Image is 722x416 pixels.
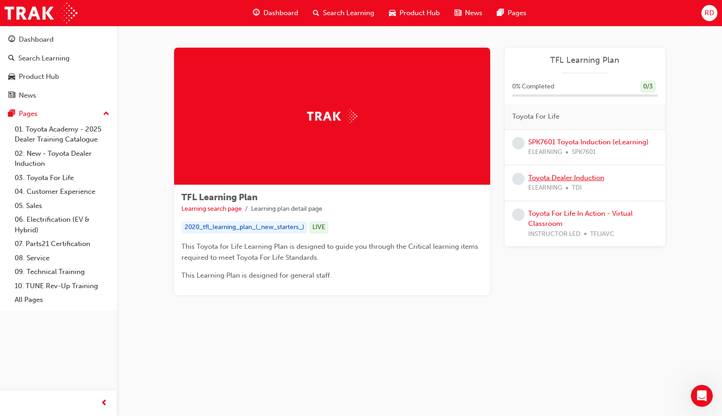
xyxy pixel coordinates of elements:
a: All Pages [11,293,113,307]
a: Toyota Dealer Induction [528,174,604,182]
span: SPK7601 [572,147,596,158]
a: News [4,87,113,104]
a: Dashboard [4,31,113,48]
button: Pages [4,105,113,122]
span: ELEARNING [528,183,562,193]
a: 03. Toyota For Life [11,171,113,185]
a: 01. Toyota Academy - 2025 Dealer Training Catalogue [11,122,113,147]
span: Toyota For Life [512,111,559,122]
span: INSTRUCTOR LED [528,229,580,240]
span: TFL Learning Plan [181,192,257,203]
span: This Toyota for Life Learning Plan is designed to guide you through the Critical learning items r... [181,242,480,262]
a: news-iconNews [447,4,490,22]
a: 06. Electrification (EV & Hybrid) [11,213,113,237]
a: Toyota For Life In Action - Virtual Classroom [528,209,633,228]
a: 10. TUNE Rev-Up Training [11,279,113,293]
span: Search Learning [323,8,374,18]
span: car-icon [389,7,396,19]
a: guage-iconDashboard [246,4,306,22]
iframe: Intercom live chat [691,385,713,407]
span: news-icon [8,92,15,100]
span: car-icon [8,73,15,81]
span: learningRecordVerb_NONE-icon [512,137,525,149]
span: This Learning Plan is designed for general staff. [181,271,332,279]
a: Product Hub [4,68,113,85]
span: learningRecordVerb_NONE-icon [512,208,525,221]
span: Dashboard [263,8,298,18]
a: Learning search page [181,205,242,213]
div: Search Learning [18,53,70,64]
span: pages-icon [497,7,504,19]
a: 04. Customer Experience [11,185,113,199]
button: DashboardSearch LearningProduct HubNews [4,29,113,105]
a: TFL Learning Plan [512,55,658,66]
a: 08. Service [11,251,113,265]
div: LIVE [309,221,328,234]
span: guage-icon [253,7,260,19]
div: Product Hub [19,71,59,82]
a: 07. Parts21 Certification [11,237,113,251]
img: Trak [5,3,77,23]
span: Product Hub [399,8,440,18]
div: 0 / 3 [640,81,656,93]
a: search-iconSearch Learning [306,4,382,22]
span: guage-icon [8,36,15,44]
li: Learning plan detail page [251,204,323,214]
span: news-icon [454,7,461,19]
span: prev-icon [101,398,108,409]
div: Pages [19,109,38,119]
div: Dashboard [19,34,54,45]
div: 2020_tfl_learning_plan_(_new_starters_) [181,221,307,234]
a: pages-iconPages [490,4,534,22]
span: pages-icon [8,110,15,118]
span: TDI [572,183,582,193]
span: ELEARNING [528,147,562,158]
img: Trak [307,109,357,123]
div: News [19,90,36,101]
span: RD [705,8,714,18]
a: SPK7601 Toyota Induction (eLearning) [528,138,649,146]
button: RD [701,5,717,21]
a: 05. Sales [11,199,113,213]
a: Search Learning [4,50,113,67]
span: 0 % Completed [512,82,554,92]
span: Pages [508,8,526,18]
span: learningRecordVerb_NONE-icon [512,173,525,185]
span: up-icon [103,108,109,120]
span: News [465,8,482,18]
a: 09. Technical Training [11,265,113,279]
span: search-icon [313,7,319,19]
span: TFLIAVC [590,229,614,240]
a: car-iconProduct Hub [382,4,447,22]
span: search-icon [8,55,15,63]
a: 02. New - Toyota Dealer Induction [11,147,113,171]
